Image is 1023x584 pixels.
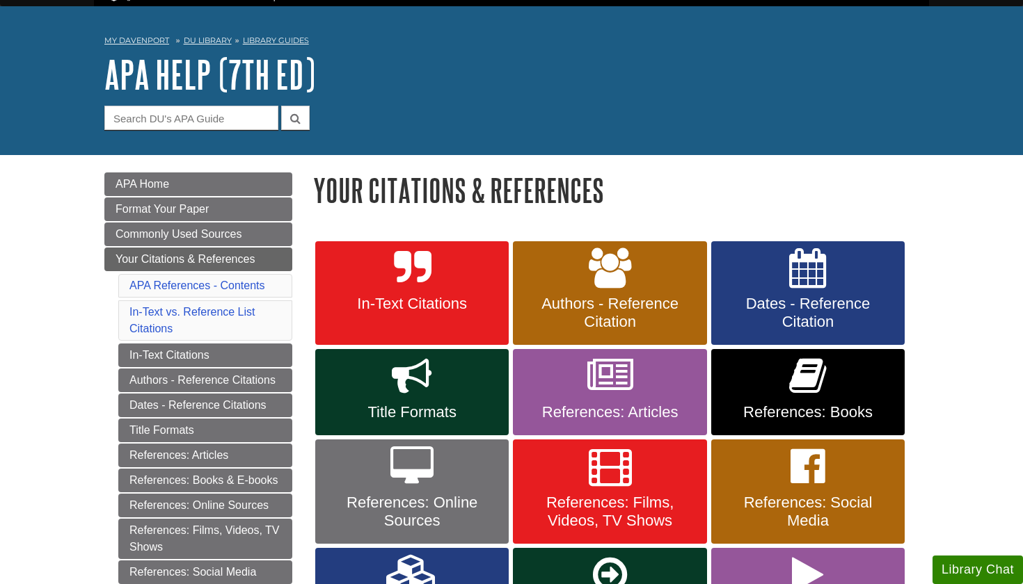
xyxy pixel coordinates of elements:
a: In-Text Citations [118,343,292,367]
a: APA References - Contents [129,279,264,291]
a: References: Films, Videos, TV Shows [118,519,292,559]
a: Format Your Paper [104,197,292,221]
h1: Your Citations & References [313,172,919,208]
a: Dates - Reference Citation [711,241,905,346]
a: References: Online Sources [118,494,292,517]
a: References: Social Media [118,560,292,584]
a: Authors - Reference Citation [513,241,706,346]
span: References: Books [722,403,894,421]
a: My Davenport [104,35,169,47]
a: Library Guides [243,35,309,45]
span: Commonly Used Sources [116,228,241,240]
a: Title Formats [118,419,292,442]
span: APA Home [116,178,169,190]
span: Format Your Paper [116,203,209,215]
span: References: Articles [523,403,696,421]
a: References: Articles [513,349,706,435]
a: DU Library [184,35,232,45]
a: In-Text vs. Reference List Citations [129,306,255,334]
a: Authors - Reference Citations [118,368,292,392]
span: In-Text Citations [326,295,498,313]
a: References: Articles [118,444,292,467]
a: APA Home [104,172,292,196]
a: References: Books [711,349,905,435]
button: Library Chat [933,555,1023,584]
span: Title Formats [326,403,498,421]
a: References: Books & E-books [118,469,292,492]
span: References: Films, Videos, TV Shows [523,494,696,530]
a: Your Citations & References [104,248,292,271]
a: Commonly Used Sources [104,222,292,246]
a: Dates - Reference Citations [118,394,292,417]
a: In-Text Citations [315,241,509,346]
a: References: Films, Videos, TV Shows [513,439,706,544]
span: Dates - Reference Citation [722,295,894,331]
span: Your Citations & References [116,253,255,265]
a: APA Help (7th Ed) [104,53,315,96]
span: References: Social Media [722,494,894,530]
a: Title Formats [315,349,509,435]
span: References: Online Sources [326,494,498,530]
a: References: Online Sources [315,439,509,544]
input: Search DU's APA Guide [104,106,278,130]
nav: breadcrumb [104,31,919,54]
a: References: Social Media [711,439,905,544]
span: Authors - Reference Citation [523,295,696,331]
